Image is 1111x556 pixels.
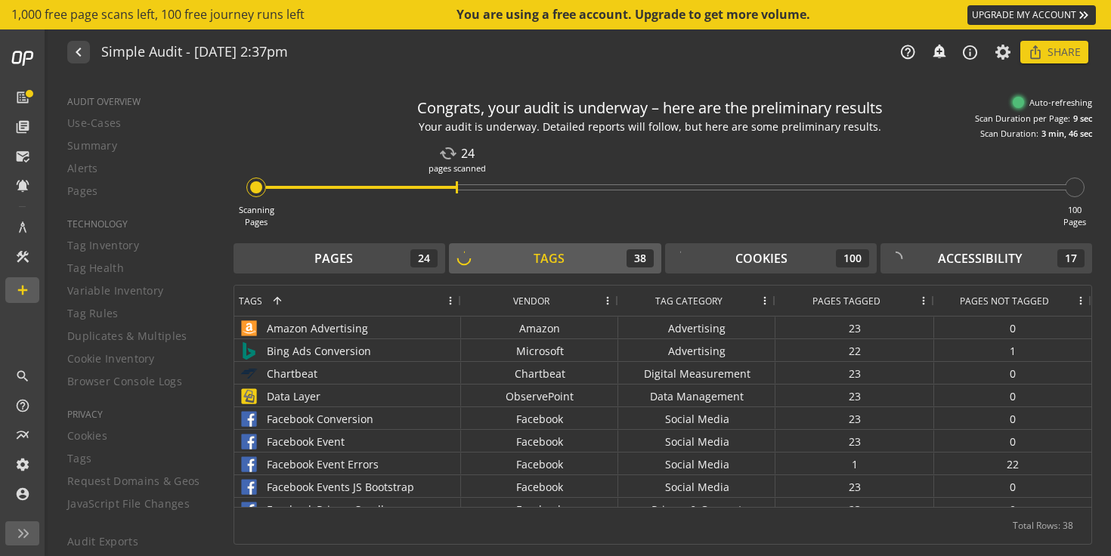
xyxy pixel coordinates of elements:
[934,407,1091,429] div: 0
[15,486,30,502] mat-icon: account_circle
[618,407,775,429] div: Social Media
[239,295,262,307] span: Tags
[975,113,1070,125] div: Scan Duration per Page:
[15,220,30,235] mat-icon: architecture
[618,362,775,384] div: Digital Measurement
[239,363,259,384] img: Chartbeat
[239,499,259,520] img: Facebook Privacy Sandbox
[1028,45,1043,60] mat-icon: ios_share
[419,119,881,135] div: Your audit is underway. Detailed reports will follow, but here are some preliminary results.
[534,250,565,267] div: Tags
[1048,39,1081,66] span: Share
[239,477,259,497] img: Facebook Events JS Bootstrap
[934,475,1091,497] div: 0
[461,475,618,497] div: Facebook
[417,97,883,119] div: Congrats, your audit is underway – here are the preliminary results
[934,362,1091,384] div: 0
[15,428,30,443] mat-icon: multiline_chart
[439,144,475,162] div: 24
[967,5,1096,25] a: UPGRADE MY ACCOUNT
[15,119,30,134] mat-icon: library_books
[234,243,445,273] button: Pages24
[627,249,654,267] div: 38
[449,243,661,273] button: Tags38
[836,249,869,267] div: 100
[1020,41,1088,63] button: Share
[618,430,775,452] div: Social Media
[618,339,775,361] div: Advertising
[15,249,30,264] mat-icon: construction
[775,339,934,361] div: 22
[239,340,456,362] div: Bing Ads Conversion
[1076,8,1091,23] mat-icon: keyboard_double_arrow_right
[931,43,946,58] mat-icon: add_alert
[665,243,877,273] button: Cookies100
[938,250,1022,267] div: Accessibility
[513,295,549,307] span: Vendor
[775,475,934,497] div: 23
[934,339,1091,361] div: 1
[239,431,456,453] div: Facebook Event
[314,250,353,267] div: Pages
[15,283,30,298] mat-icon: add
[239,204,274,227] div: Scanning Pages
[239,341,259,361] img: Bing Ads Conversion
[439,144,458,163] mat-icon: cached
[239,454,259,474] img: Facebook Event Errors
[775,498,934,520] div: 23
[461,430,618,452] div: Facebook
[1063,204,1086,227] div: 100 Pages
[775,453,934,474] div: 1
[456,6,812,23] div: You are using a free account. Upgrade to get more volume.
[239,476,456,498] div: Facebook Events JS Bootstrap
[239,317,456,339] div: Amazon Advertising
[655,295,723,307] span: Tag Category
[15,457,30,472] mat-icon: settings
[775,430,934,452] div: 23
[239,453,456,475] div: Facebook Event Errors
[934,385,1091,406] div: 0
[461,453,618,474] div: Facebook
[1013,97,1092,109] div: Auto-refreshing
[775,362,934,384] div: 23
[239,408,456,430] div: Facebook Conversion
[461,385,618,406] div: ObservePoint
[461,339,618,361] div: Microsoft
[775,385,934,406] div: 23
[239,363,456,385] div: Chartbeat
[961,44,979,61] mat-icon: info_outline
[618,453,775,474] div: Social Media
[960,295,1049,307] span: Pages Not Tagged
[1057,249,1085,267] div: 17
[934,453,1091,474] div: 22
[239,386,259,406] img: Data Layer
[618,385,775,406] div: Data Management
[812,295,880,307] span: Pages Tagged
[775,407,934,429] div: 23
[880,243,1092,273] button: Accessibility17
[15,90,30,105] mat-icon: list_alt
[899,44,916,60] mat-icon: help_outline
[934,430,1091,452] div: 0
[15,398,30,413] mat-icon: help_outline
[15,178,30,193] mat-icon: notifications_active
[1013,508,1073,544] div: Total Rows: 38
[461,317,618,338] div: Amazon
[934,317,1091,338] div: 0
[1041,128,1092,140] div: 3 min, 46 sec
[239,318,259,338] img: Amazon Advertising
[461,407,618,429] div: Facebook
[735,250,788,267] div: Cookies
[934,498,1091,520] div: 0
[618,317,775,338] div: Advertising
[101,45,288,60] h1: Simple Audit - 28 August 2025 | 2:37pm
[15,369,30,384] mat-icon: search
[11,6,305,23] span: 1,000 free page scans left, 100 free journey runs left
[70,43,85,61] mat-icon: navigate_before
[239,385,456,407] div: Data Layer
[980,128,1038,140] div: Scan Duration:
[429,162,486,175] div: pages scanned
[239,409,259,429] img: Facebook Conversion
[461,498,618,520] div: Facebook
[1073,113,1092,125] div: 9 sec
